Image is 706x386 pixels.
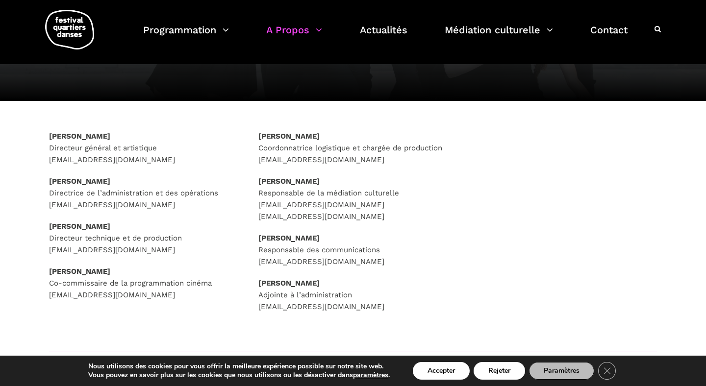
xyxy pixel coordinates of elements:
p: Responsable de la médiation culturelle [EMAIL_ADDRESS][DOMAIN_NAME] [EMAIL_ADDRESS][DOMAIN_NAME] [258,175,448,222]
p: Coordonnatrice logistique et chargée de production [EMAIL_ADDRESS][DOMAIN_NAME] [258,130,448,166]
strong: [PERSON_NAME] [258,279,320,288]
a: Contact [590,22,628,50]
p: Adjointe à l’administration [EMAIL_ADDRESS][DOMAIN_NAME] [258,277,448,313]
button: Rejeter [474,362,525,380]
button: Paramètres [529,362,594,380]
strong: [PERSON_NAME] [49,267,110,276]
button: Close GDPR Cookie Banner [598,362,616,380]
a: Programmation [143,22,229,50]
strong: [PERSON_NAME] [258,132,320,141]
img: logo-fqd-med [45,10,94,49]
strong: [PERSON_NAME] [49,222,110,231]
button: Accepter [413,362,470,380]
p: Co-commissaire de la programmation cinéma [EMAIL_ADDRESS][DOMAIN_NAME] [49,265,239,301]
strong: [PERSON_NAME] [258,234,320,242]
a: Actualités [360,22,407,50]
p: Directrice de l’administration et des opérations [EMAIL_ADDRESS][DOMAIN_NAME] [49,175,239,211]
p: Responsable des communications [EMAIL_ADDRESS][DOMAIN_NAME] [258,232,448,267]
strong: [PERSON_NAME] [49,132,110,141]
a: Médiation culturelle [445,22,553,50]
strong: [PERSON_NAME] [258,177,320,186]
p: Nous utilisons des cookies pour vous offrir la meilleure expérience possible sur notre site web. [88,362,390,371]
p: Directeur général et artistique [EMAIL_ADDRESS][DOMAIN_NAME] [49,130,239,166]
strong: [PERSON_NAME] [49,177,110,186]
p: Vous pouvez en savoir plus sur les cookies que nous utilisons ou les désactiver dans . [88,371,390,380]
p: Directeur technique et de production [EMAIL_ADDRESS][DOMAIN_NAME] [49,220,239,256]
a: A Propos [266,22,322,50]
button: paramètres [353,371,388,380]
